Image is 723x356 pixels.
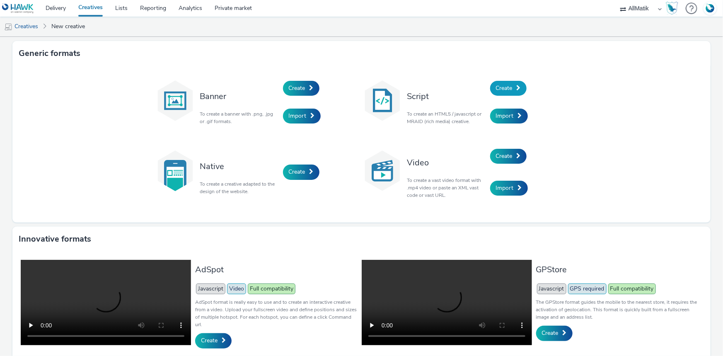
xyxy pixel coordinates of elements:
a: Hawk Academy [666,2,682,15]
h3: Banner [200,91,279,102]
p: To create an HTML5 / javascript or MRAID (rich media) creative. [407,110,486,125]
span: Create [201,337,218,344]
p: The GPStore format guides the mobile to the nearest store, it requires the activation of geolocat... [536,298,698,321]
a: Create [536,326,573,341]
span: Javascript [196,283,225,294]
a: New creative [47,17,89,36]
a: Import [490,109,528,124]
span: Video [227,283,246,294]
span: Import [289,112,307,120]
p: AdSpot format is really easy to use and to create an interactive creative from a video. Upload yo... [195,298,357,328]
h3: Native [200,161,279,172]
span: Import [496,184,514,192]
a: Import [283,109,321,124]
a: Import [490,181,528,196]
img: Hawk Academy [666,2,678,15]
span: Create [496,84,513,92]
a: Create [283,165,319,179]
h3: Script [407,91,486,102]
span: Create [496,152,513,160]
span: Create [289,84,305,92]
span: Import [496,112,514,120]
span: GPS required [568,283,607,294]
h3: GPStore [536,264,698,275]
img: native.svg [155,150,196,191]
p: To create a vast video format with .mp4 video or paste an XML vast code or vast URL. [407,177,486,199]
a: Create [490,149,527,164]
h3: Video [407,157,486,168]
h3: Innovative formats [19,233,91,245]
img: mobile [4,23,12,31]
img: undefined Logo [2,3,34,14]
h3: AdSpot [195,264,357,275]
span: Create [542,329,559,337]
h3: Generic formats [19,47,80,60]
img: banner.svg [155,80,196,121]
p: To create a banner with .png, .jpg or .gif formats. [200,110,279,125]
a: Create [283,81,319,96]
p: To create a creative adapted to the design of the website. [200,180,279,195]
img: code.svg [362,80,403,121]
span: Full compatibility [248,283,295,294]
span: Javascript [537,283,566,294]
span: Create [289,168,305,176]
a: Create [195,333,232,348]
img: Account FR [704,2,716,15]
span: Full compatibility [608,283,656,294]
img: video.svg [362,150,403,191]
a: Create [490,81,527,96]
